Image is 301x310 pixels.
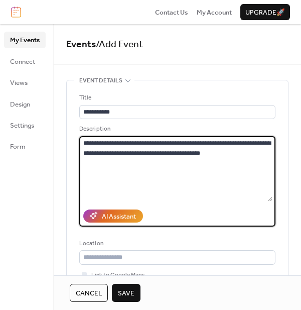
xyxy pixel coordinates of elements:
[102,212,136,222] div: AI Assistant
[76,288,102,298] span: Cancel
[4,74,46,90] a: Views
[240,4,290,20] button: Upgrade🚀
[79,93,273,103] div: Title
[4,32,46,48] a: My Events
[10,35,40,45] span: My Events
[91,270,145,280] span: Link to Google Maps
[79,76,122,86] span: Event details
[4,117,46,133] a: Settings
[197,8,232,18] span: My Account
[10,121,34,131] span: Settings
[4,138,46,154] a: Form
[10,99,30,110] span: Design
[118,288,134,298] span: Save
[70,284,108,302] button: Cancel
[66,35,96,54] a: Events
[4,96,46,112] a: Design
[83,210,143,223] button: AI Assistant
[155,7,188,17] a: Contact Us
[79,239,273,249] div: Location
[10,142,26,152] span: Form
[245,8,285,18] span: Upgrade 🚀
[155,8,188,18] span: Contact Us
[10,78,28,88] span: Views
[197,7,232,17] a: My Account
[96,35,143,54] span: / Add Event
[112,284,140,302] button: Save
[11,7,21,18] img: logo
[4,53,46,69] a: Connect
[79,124,273,134] div: Description
[10,57,35,67] span: Connect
